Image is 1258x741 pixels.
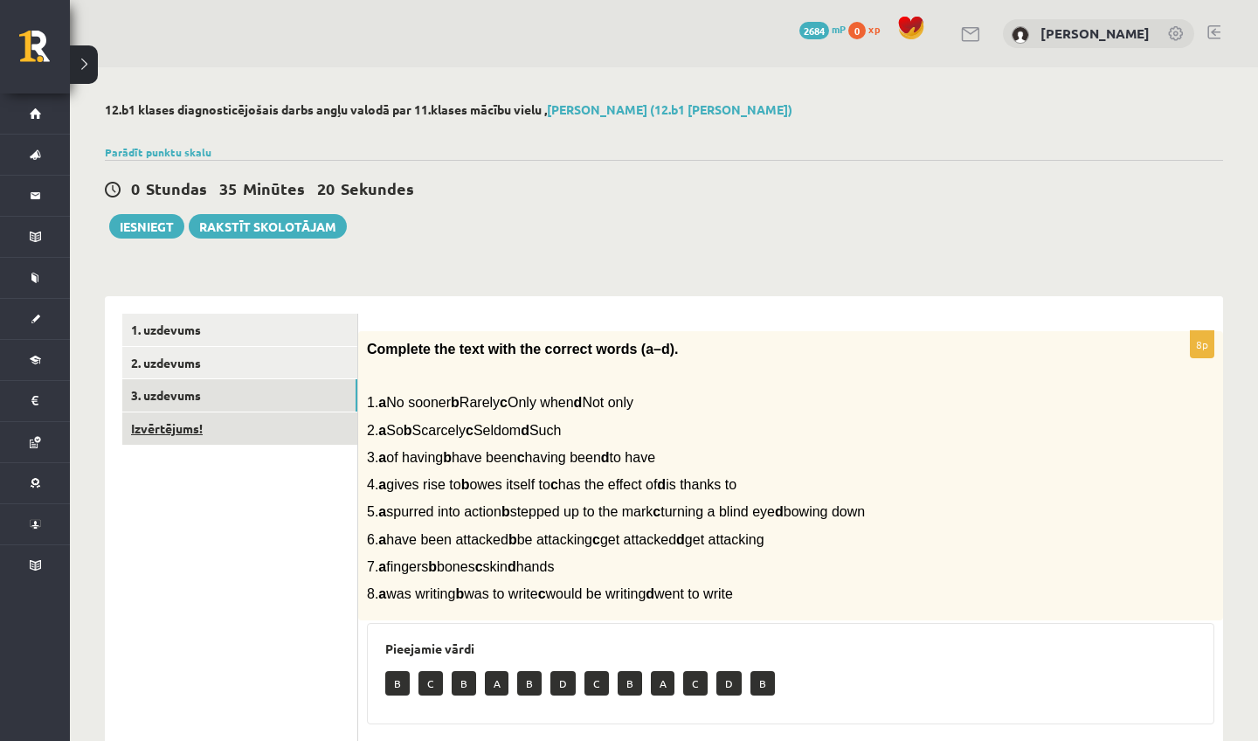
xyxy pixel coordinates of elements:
p: B [618,671,642,696]
h2: 12.b1 klases diagnosticējošais darbs angļu valodā par 11.klases mācību vielu , [105,102,1223,117]
b: d [508,559,516,574]
p: B [750,671,775,696]
b: a [378,586,386,601]
span: Sekundes [341,178,414,198]
p: B [385,671,410,696]
b: d [601,450,610,465]
p: C [418,671,443,696]
b: a [378,532,386,547]
span: xp [868,22,880,36]
span: 0 [848,22,866,39]
span: 20 [317,178,335,198]
span: 5. spurred into action stepped up to the mark turning a blind eye bowing down [367,504,865,519]
a: 3. uzdevums [122,379,357,412]
a: 0 xp [848,22,888,36]
span: 3. of having have been having been to have [367,450,655,465]
span: Stundas [146,178,207,198]
a: [PERSON_NAME] [1040,24,1150,42]
p: C [683,671,708,696]
b: a [378,559,386,574]
b: b [443,450,452,465]
span: 7. fingers bones skin hands [367,559,554,574]
b: a [378,477,386,492]
a: 1. uzdevums [122,314,357,346]
b: c [475,559,483,574]
p: D [550,671,576,696]
b: b [508,532,517,547]
a: Izvērtējums! [122,412,357,445]
span: Minūtes [243,178,305,198]
b: c [517,450,525,465]
span: 0 [131,178,140,198]
b: d [574,395,583,410]
a: 2684 mP [799,22,846,36]
span: 6. have been attacked be attacking get attacked get attacking [367,532,764,547]
a: 2. uzdevums [122,347,357,379]
span: mP [832,22,846,36]
a: Parādīt punktu skalu [105,145,211,159]
b: b [455,586,464,601]
a: [PERSON_NAME] (12.b1 [PERSON_NAME]) [547,101,792,117]
b: a [378,395,386,410]
img: Gunita Juškeviča [1012,26,1029,44]
b: b [461,477,470,492]
b: c [653,504,660,519]
b: c [592,532,600,547]
b: b [501,504,510,519]
b: d [775,504,784,519]
span: 1. No sooner Rarely Only when Not only [367,395,633,410]
p: A [651,671,674,696]
a: Rīgas 1. Tālmācības vidusskola [19,31,70,74]
p: A [485,671,508,696]
span: 2684 [799,22,829,39]
span: 4. gives rise to owes itself to has the effect of is thanks to [367,477,736,492]
b: d [657,477,666,492]
b: c [466,423,473,438]
p: D [716,671,742,696]
b: c [550,477,558,492]
p: B [452,671,476,696]
b: d [676,532,685,547]
b: a [378,423,386,438]
b: c [538,586,546,601]
a: Rakstīt skolotājam [189,214,347,239]
span: 35 [219,178,237,198]
span: 2. So Scarcely Seldom Such [367,423,561,438]
b: c [500,395,508,410]
h3: Pieejamie vārdi [385,641,1196,656]
button: Iesniegt [109,214,184,239]
p: 8p [1190,330,1214,358]
b: d [646,586,654,601]
span: 8. was writing was to write would be writing went to write [367,586,733,601]
b: d [521,423,529,438]
p: B [517,671,542,696]
b: a [378,450,386,465]
b: b [451,395,460,410]
b: a [378,504,386,519]
span: Complete the text with the correct words (a–d). [367,342,679,357]
b: b [404,423,412,438]
b: b [428,559,437,574]
p: C [584,671,609,696]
